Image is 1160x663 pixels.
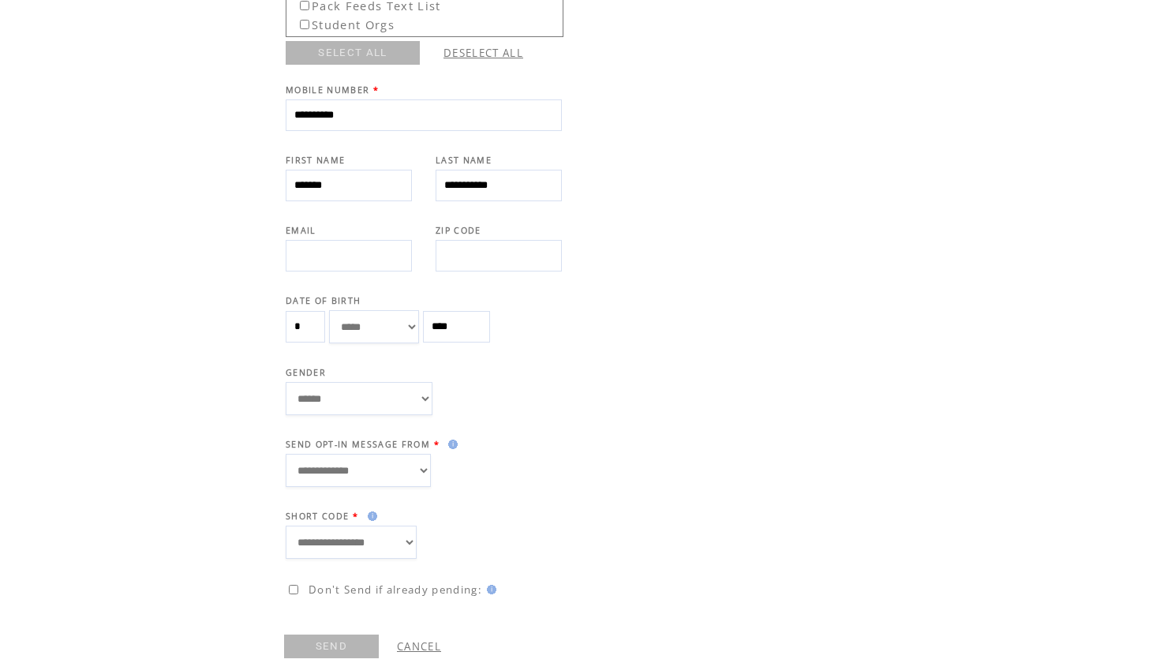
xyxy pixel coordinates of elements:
[286,367,326,378] span: GENDER
[286,84,369,96] span: MOBILE NUMBER
[443,46,523,60] a: DESELECT ALL
[286,439,430,450] span: SEND OPT-IN MESSAGE FROM
[300,1,309,10] input: Pack Feeds Text List
[397,639,441,654] a: CANCEL
[363,511,377,521] img: help.gif
[286,511,349,522] span: SHORT CODE
[284,635,379,658] a: SEND
[286,41,420,65] a: SELECT ALL
[436,225,481,236] span: ZIP CODE
[443,440,458,449] img: help.gif
[289,13,395,32] label: Student Orgs
[436,155,492,166] span: LAST NAME
[482,585,496,594] img: help.gif
[300,20,309,29] input: Student Orgs
[286,225,316,236] span: EMAIL
[286,155,345,166] span: FIRST NAME
[286,295,361,306] span: DATE OF BIRTH
[309,582,482,597] span: Don't Send if already pending:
